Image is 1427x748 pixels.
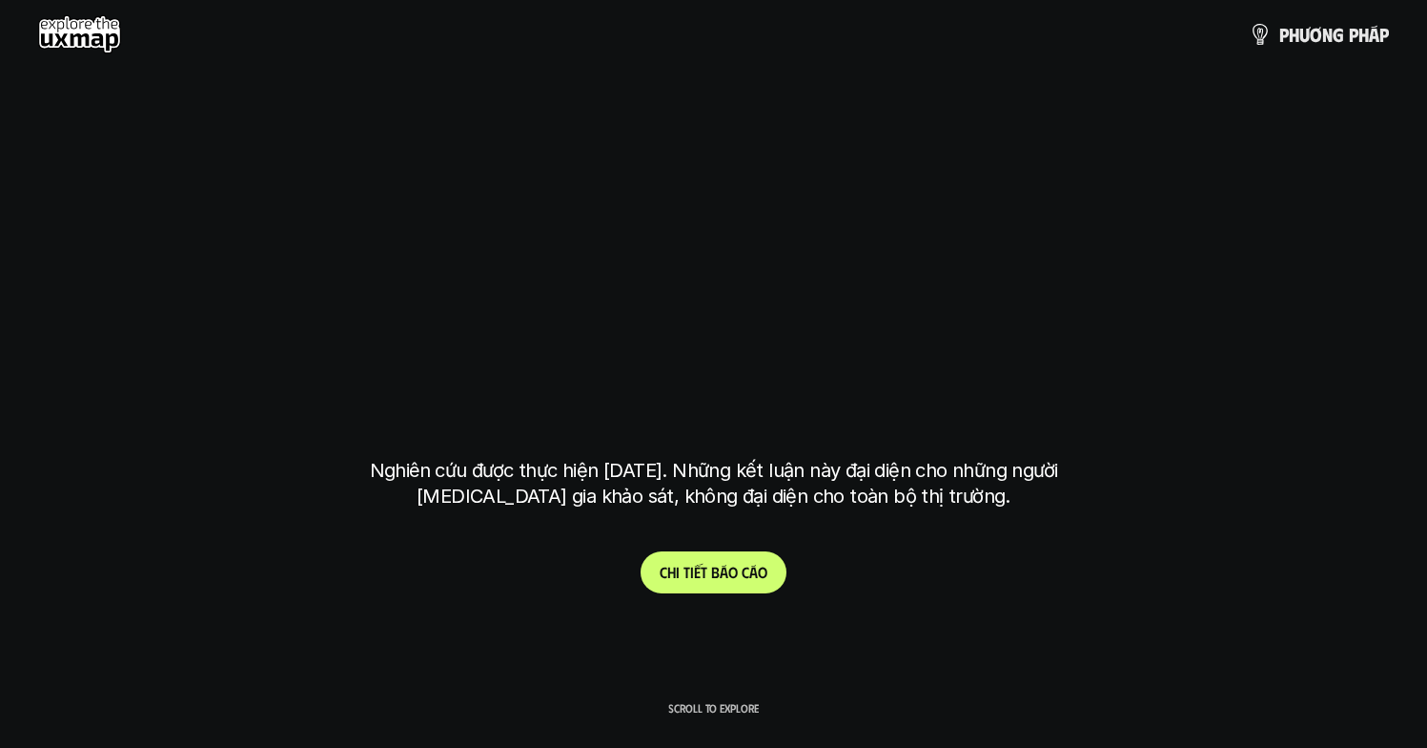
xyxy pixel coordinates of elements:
h1: phạm vi công việc của [366,205,1062,285]
span: á [749,563,758,581]
span: t [683,563,690,581]
span: t [701,563,707,581]
h1: tại [GEOGRAPHIC_DATA] [374,356,1053,436]
span: o [728,563,738,581]
span: g [1333,24,1344,45]
span: C [660,563,667,581]
span: i [690,563,694,581]
span: h [1289,24,1299,45]
span: p [1349,24,1358,45]
a: phươngpháp [1249,15,1389,53]
span: p [1379,24,1389,45]
span: á [720,563,728,581]
p: Nghiên cứu được thực hiện [DATE]. Những kết luận này đại diện cho những người [MEDICAL_DATA] gia ... [357,458,1071,509]
span: á [1369,24,1379,45]
span: ế [694,563,701,581]
span: h [667,563,676,581]
span: h [1358,24,1369,45]
span: i [676,563,680,581]
span: c [742,563,749,581]
p: Scroll to explore [668,701,759,715]
span: o [758,563,767,581]
a: Chitiếtbáocáo [641,551,786,593]
h6: Kết quả nghiên cứu [648,159,793,181]
span: p [1279,24,1289,45]
span: n [1322,24,1333,45]
span: ư [1299,24,1310,45]
span: b [711,563,720,581]
span: ơ [1310,24,1322,45]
